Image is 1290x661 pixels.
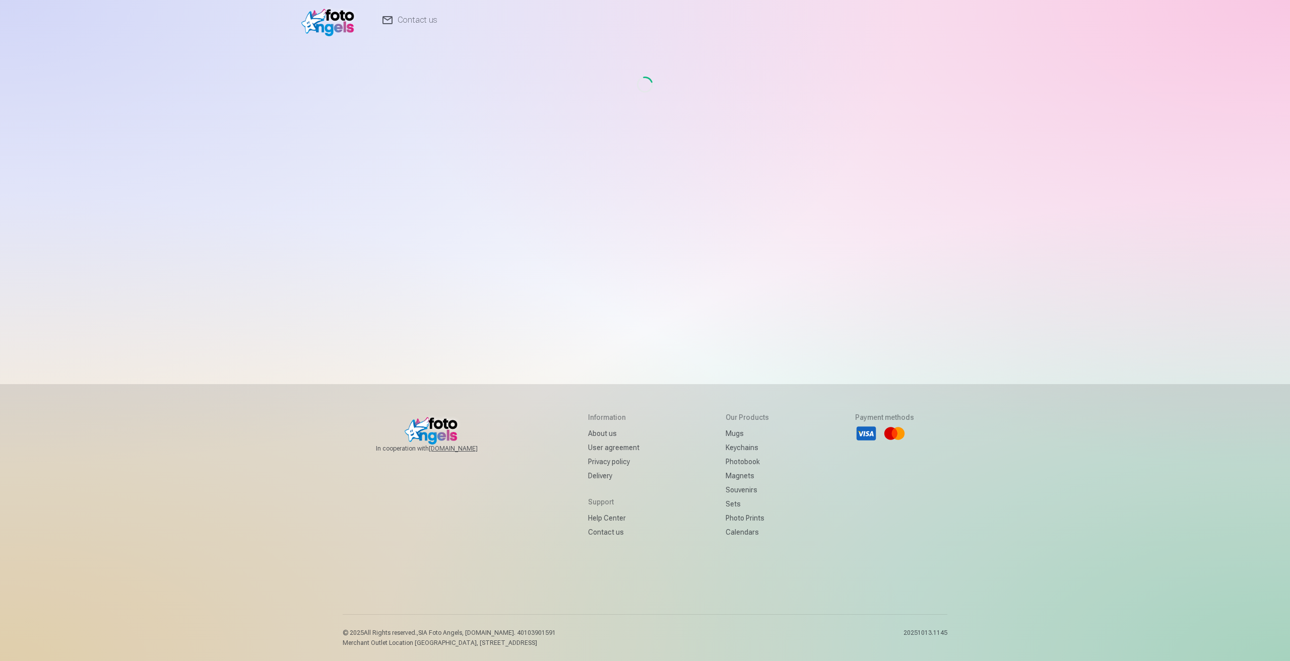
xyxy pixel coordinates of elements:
a: [DOMAIN_NAME] [429,445,502,453]
p: © 2025 All Rights reserved. , [343,629,556,637]
h5: Information [588,412,639,422]
a: Photobook [726,455,769,469]
h5: Support [588,497,639,507]
p: 20251013.1145 [904,629,947,647]
span: SIA Foto Angels, [DOMAIN_NAME]. 40103901591 [418,629,556,636]
li: Mastercard [883,422,906,445]
h5: Our products [726,412,769,422]
a: Contact us [588,525,639,539]
a: About us [588,426,639,440]
span: In cooperation with [376,445,502,453]
a: Souvenirs [726,483,769,497]
a: Calendars [726,525,769,539]
a: Privacy policy [588,455,639,469]
a: User agreement [588,440,639,455]
a: Delivery [588,469,639,483]
a: Photo prints [726,511,769,525]
a: Keychains [726,440,769,455]
a: Mugs [726,426,769,440]
a: Sets [726,497,769,511]
img: /fa1 [301,4,359,36]
li: Visa [855,422,877,445]
p: Merchant Outlet Location [GEOGRAPHIC_DATA], [STREET_ADDRESS] [343,639,556,647]
a: Magnets [726,469,769,483]
a: Help Center [588,511,639,525]
h5: Payment methods [855,412,914,422]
